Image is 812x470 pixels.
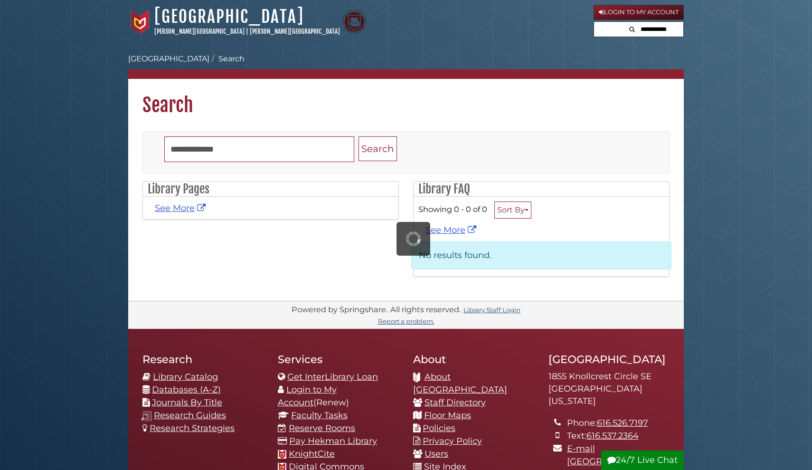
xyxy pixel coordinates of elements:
[425,397,486,408] a: Staff Directory
[411,241,671,269] p: No results found.
[128,10,152,34] img: Calvin University
[359,136,397,162] button: Search
[143,182,398,197] h2: Library Pages
[389,305,462,314] div: All rights reserved.
[155,203,208,213] a: See More
[586,431,639,441] a: 616.537.2364
[289,436,377,446] a: Pay Hekman Library
[594,5,684,20] a: Login to My Account
[418,204,487,214] span: Showing 0 - 0 of 0
[567,417,670,430] li: Phone:
[290,305,389,314] div: Powered by Springshare.
[278,353,399,366] h2: Services
[548,371,670,407] address: 1855 Knollcrest Circle SE [GEOGRAPHIC_DATA][US_STATE]
[154,6,304,27] a: [GEOGRAPHIC_DATA]
[425,225,479,235] a: See More
[424,410,471,421] a: Floor Maps
[289,423,355,433] a: Reserve Rooms
[463,306,520,314] a: Library Staff Login
[291,410,348,421] a: Faculty Tasks
[629,26,635,32] i: Search
[406,231,421,246] img: Working...
[246,28,248,35] span: |
[342,10,366,34] img: Calvin Theological Seminary
[414,182,669,197] h2: Library FAQ
[152,397,222,408] a: Journals By Title
[423,436,482,446] a: Privacy Policy
[128,79,684,117] h1: Search
[567,443,661,467] a: E-mail [GEOGRAPHIC_DATA]
[567,430,670,442] li: Text:
[378,317,434,325] a: Report a problem.
[250,28,340,35] a: [PERSON_NAME][GEOGRAPHIC_DATA]
[548,353,670,366] h2: [GEOGRAPHIC_DATA]
[209,53,245,65] li: Search
[278,450,286,459] img: Calvin favicon logo
[128,54,209,63] a: [GEOGRAPHIC_DATA]
[494,201,531,219] button: Sort By
[154,410,226,421] a: Research Guides
[152,384,221,395] a: Databases (A-Z)
[626,22,638,35] button: Search
[153,372,218,382] a: Library Catalog
[413,353,534,366] h2: About
[597,418,648,428] a: 616.526.7197
[150,423,235,433] a: Research Strategies
[601,451,684,470] button: 24/7 Live Chat
[423,423,455,433] a: Policies
[142,353,264,366] h2: Research
[289,449,335,459] a: KnightCite
[278,384,337,408] a: Login to My Account
[128,53,684,79] nav: breadcrumb
[425,449,448,459] a: Users
[154,28,245,35] a: [PERSON_NAME][GEOGRAPHIC_DATA]
[278,384,399,409] li: (Renew)
[287,372,378,382] a: Get InterLibrary Loan
[142,411,151,421] img: research-guides-icon-white_37x37.png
